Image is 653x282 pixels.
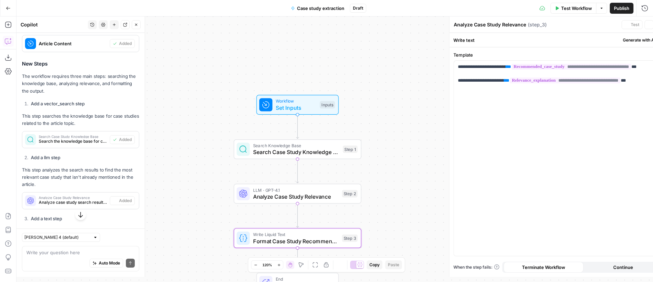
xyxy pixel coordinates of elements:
button: Paste [385,260,402,269]
span: Auto Mode [99,260,120,266]
button: Case study extraction [287,3,348,14]
span: Added [119,137,132,143]
span: Workflow [276,98,317,104]
span: LLM · GPT-4.1 [253,187,339,193]
div: Step 2 [342,190,358,198]
span: Search Case Study Knowledge Base [39,135,107,138]
p: This step searches the knowledge base for case studies related to the article topic. [22,113,139,127]
span: Analyze Case Study Relevance [39,196,107,199]
span: Search Knowledge Base [253,142,340,149]
button: Auto Mode [90,259,123,268]
g: Edge from step_3 to end [296,248,299,272]
span: Case study extraction [297,5,344,12]
span: Copy [369,262,380,268]
span: Analyze case study search results to identify the most relevant option not already mentioned in t... [39,199,107,205]
div: Step 1 [343,145,358,153]
span: 120% [262,262,272,268]
a: When the step fails: [453,264,499,270]
p: This step analyzes the search results to find the most relevant case study that isn't already men... [22,166,139,188]
strong: Add a vector_search step [31,101,85,106]
button: Publish [610,3,633,14]
span: Search the knowledge base for case studies relevant to the article topic [39,138,107,144]
p: The workflow requires three main steps: searching the knowledge base, analyzing relevance, and fo... [22,73,139,94]
span: End [276,275,332,282]
span: Continue [613,264,633,271]
button: Test [621,20,642,29]
span: Added [119,198,132,204]
span: Set Inputs [276,104,317,112]
div: WorkflowSet InputsInputs [234,95,361,115]
span: Terminate Workflow [522,264,565,271]
span: Search Case Study Knowledge Base [253,148,340,156]
span: Analyze Case Study Relevance [253,192,339,201]
span: Draft [353,5,363,11]
button: Added [110,39,135,48]
span: Publish [614,5,629,12]
span: Write Liquid Text [253,231,339,238]
div: Search Knowledge BaseSearch Case Study Knowledge BaseStep 1 [234,139,361,159]
button: Copy [367,260,382,269]
button: Added [110,196,135,205]
span: Added [119,40,132,47]
button: Added [110,135,135,144]
span: Article Content [39,40,107,47]
textarea: Analyze Case Study Relevance [454,21,526,28]
span: Format Case Study Recommendation [253,237,339,245]
div: LLM · GPT-4.1Analyze Case Study RelevanceStep 2 [234,184,361,204]
div: Write Liquid TextFormat Case Study RecommendationStep 3 [234,228,361,248]
div: Inputs [320,101,335,109]
span: ( step_3 ) [528,21,547,28]
h3: New Steps [22,59,139,68]
input: Claude Sonnet 4 (default) [24,234,90,241]
strong: Add a llm step [31,155,60,160]
p: This step formats the final output with the case study filename and explanation. [22,227,139,242]
span: Test Workflow [561,5,592,12]
g: Edge from step_1 to step_2 [296,159,299,183]
g: Edge from start to step_1 [296,115,299,139]
g: Edge from step_2 to step_3 [296,203,299,227]
span: Test [631,22,639,28]
button: Test Workflow [550,3,596,14]
div: Copilot [21,21,86,28]
strong: Add a text step [31,216,62,221]
span: Paste [388,262,399,268]
div: Step 3 [342,234,358,242]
